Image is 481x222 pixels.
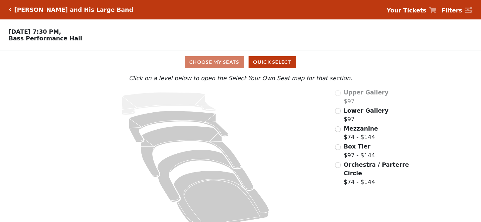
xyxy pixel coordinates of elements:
[344,142,375,159] label: $97 - $144
[64,74,416,83] p: Click on a level below to open the Select Your Own Seat map for that section.
[344,89,388,96] span: Upper Gallery
[387,6,436,15] a: Your Tickets
[344,125,378,132] span: Mezzanine
[122,92,216,115] path: Upper Gallery - Seats Available: 0
[441,7,462,14] strong: Filters
[344,143,370,150] span: Box Tier
[344,106,388,124] label: $97
[344,88,388,105] label: $97
[9,8,12,12] a: Click here to go back to filters
[387,7,426,14] strong: Your Tickets
[344,124,378,142] label: $74 - $144
[344,161,409,177] span: Orchestra / Parterre Circle
[129,111,229,142] path: Lower Gallery - Seats Available: 197
[344,107,388,114] span: Lower Gallery
[249,56,296,68] button: Quick Select
[344,160,410,186] label: $74 - $144
[14,6,133,13] h5: [PERSON_NAME] and His Large Band
[441,6,472,15] a: Filters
